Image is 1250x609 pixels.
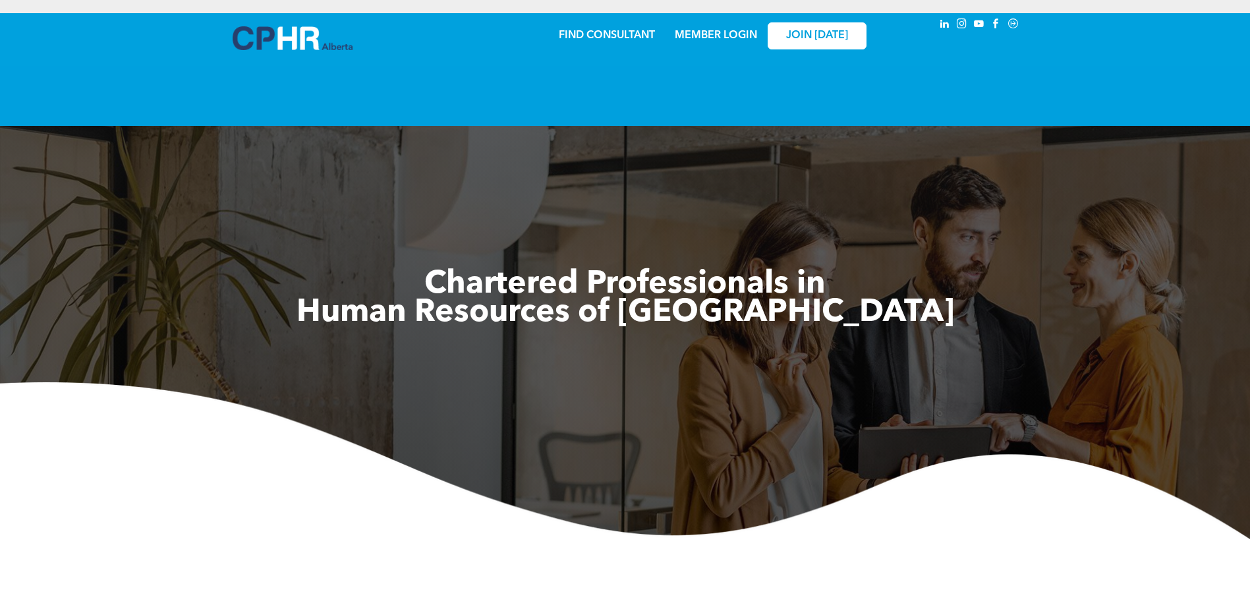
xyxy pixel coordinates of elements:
a: MEMBER LOGIN [675,30,757,41]
span: JOIN [DATE] [786,30,848,42]
span: Human Resources of [GEOGRAPHIC_DATA] [297,297,954,329]
a: instagram [955,16,969,34]
span: Chartered Professionals in [424,269,826,301]
a: FIND CONSULTANT [559,30,655,41]
a: facebook [989,16,1004,34]
img: A blue and white logo for cp alberta [233,26,353,50]
a: linkedin [938,16,952,34]
a: JOIN [DATE] [768,22,866,49]
a: youtube [972,16,986,34]
a: Social network [1006,16,1021,34]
